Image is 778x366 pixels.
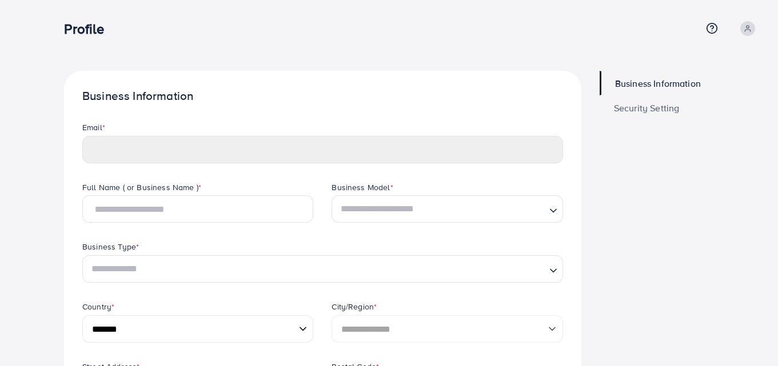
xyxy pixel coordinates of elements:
div: Search for option [82,255,563,283]
h1: Business Information [82,89,563,103]
div: Search for option [332,195,562,223]
label: Full Name ( or Business Name ) [82,182,201,193]
label: Business Model [332,182,393,193]
span: Business Information [615,79,701,88]
span: Security Setting [614,103,680,112]
input: Search for option [87,259,545,280]
label: Email [82,122,105,133]
label: Business Type [82,241,139,252]
label: Country [82,301,114,312]
h3: Profile [64,21,113,37]
input: Search for option [337,199,544,220]
label: City/Region [332,301,377,312]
